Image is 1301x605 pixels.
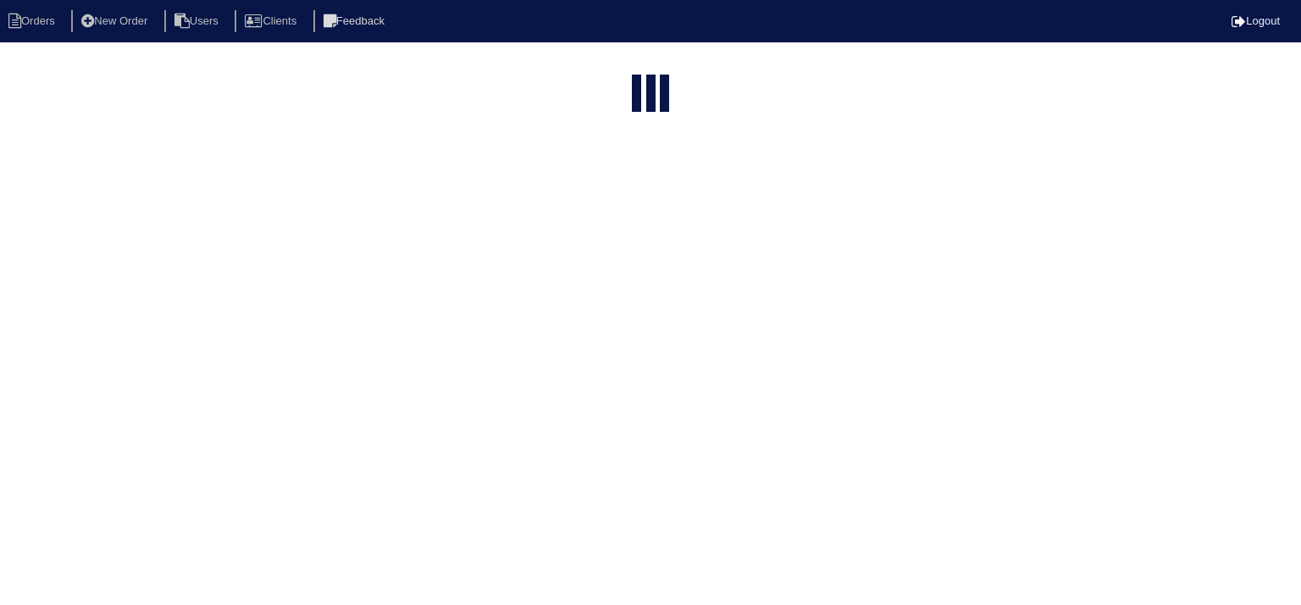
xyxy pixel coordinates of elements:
[71,10,161,33] li: New Order
[164,14,232,27] a: Users
[164,10,232,33] li: Users
[1232,14,1280,27] a: Logout
[313,10,398,33] li: Feedback
[235,14,310,27] a: Clients
[646,75,656,121] div: loading...
[71,14,161,27] a: New Order
[235,10,310,33] li: Clients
